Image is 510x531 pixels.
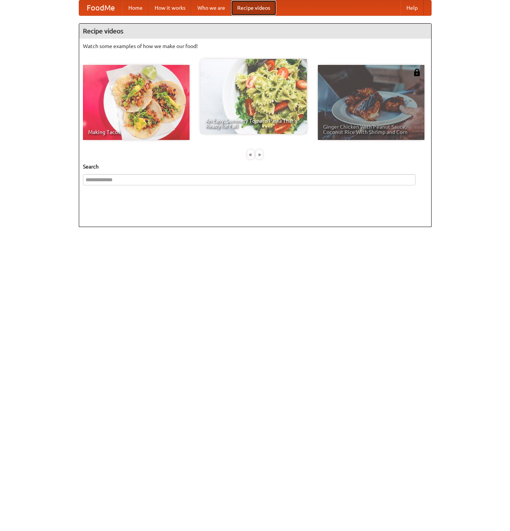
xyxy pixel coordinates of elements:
a: How it works [149,0,191,15]
span: An Easy, Summery Tomato Pasta That's Ready for Fall [206,118,302,129]
h5: Search [83,163,427,170]
a: Making Tacos [83,65,190,140]
a: Who we are [191,0,231,15]
div: » [256,150,263,159]
h4: Recipe videos [79,24,431,39]
a: FoodMe [79,0,122,15]
a: An Easy, Summery Tomato Pasta That's Ready for Fall [200,59,307,134]
p: Watch some examples of how we make our food! [83,42,427,50]
a: Recipe videos [231,0,276,15]
div: « [247,150,254,159]
a: Help [400,0,424,15]
a: Home [122,0,149,15]
span: Making Tacos [88,129,184,135]
img: 483408.png [413,69,421,76]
